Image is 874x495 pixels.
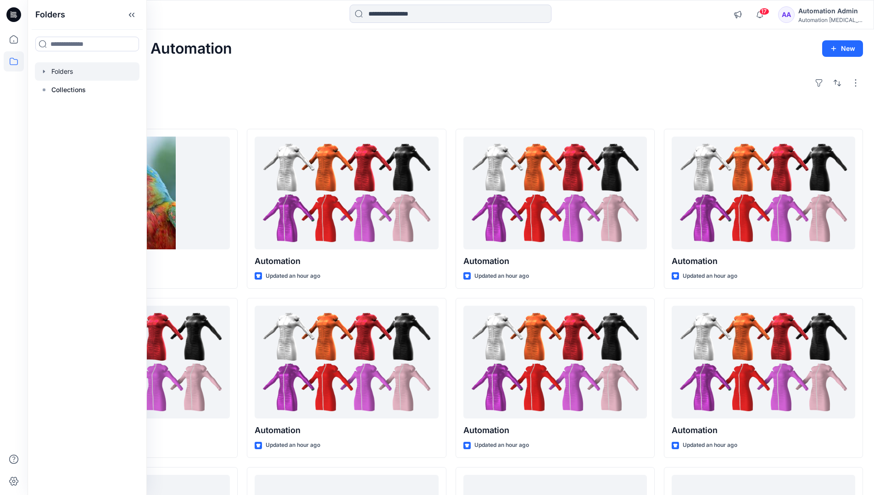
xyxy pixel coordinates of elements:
p: Updated an hour ago [266,440,320,450]
p: Updated an hour ago [266,271,320,281]
p: Collections [51,84,86,95]
a: Automation [463,306,647,419]
a: Automation [255,137,438,250]
a: Automation [255,306,438,419]
p: Updated an hour ago [474,271,529,281]
a: Automation [463,137,647,250]
p: Updated an hour ago [474,440,529,450]
p: Automation [255,424,438,437]
p: Automation [255,255,438,268]
button: New [822,40,863,57]
p: Updated an hour ago [683,440,737,450]
a: Automation [672,306,855,419]
span: 17 [759,8,769,15]
p: Automation [463,255,647,268]
div: Automation Admin [798,5,863,16]
div: AA [778,6,795,23]
a: Automation [672,137,855,250]
div: Automation [MEDICAL_DATA]... [798,16,863,23]
h4: Styles [39,109,863,120]
p: Automation [463,424,647,437]
p: Updated an hour ago [683,271,737,281]
p: Automation [672,424,855,437]
p: Automation [672,255,855,268]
